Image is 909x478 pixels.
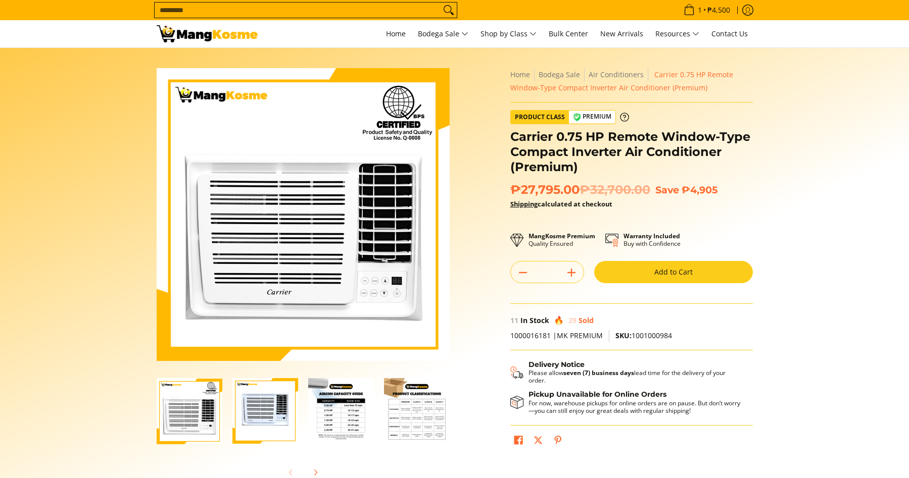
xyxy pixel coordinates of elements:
a: New Arrivals [595,20,648,47]
img: Carrier 0.75 HP Remote Window-Type Compact Inverter Air Conditioner (Premium)-1 [157,378,222,444]
img: Carrier 0.75 HP Remote Window-Type Compact Inverter Air Conditioner (Premium)-4 [384,378,450,444]
a: Resources [650,20,704,47]
a: Shop by Class [475,20,542,47]
del: ₱32,700.00 [580,182,650,197]
img: premium-badge-icon.webp [573,113,581,121]
a: Bulk Center [544,20,593,47]
span: New Arrivals [600,29,643,38]
p: Buy with Confidence [624,232,681,247]
span: 29 [568,315,577,325]
a: Home [510,70,530,79]
span: Carrier 0.75 HP Remote Window-Type Compact Inverter Air Conditioner (Premium) [510,70,733,92]
strong: Pickup Unavailable for Online Orders [529,390,666,399]
a: Air Conditioners [589,70,644,79]
nav: Breadcrumbs [510,68,753,94]
button: Add [559,264,584,281]
span: Premium [569,111,615,123]
span: Sold [579,315,594,325]
span: ₱4,905 [682,184,717,196]
strong: seven (7) business days [563,368,634,377]
a: Bodega Sale [539,70,580,79]
span: Bodega Sale [418,28,468,40]
span: Shop by Class [481,28,537,40]
strong: MangKosme Premium [529,232,595,240]
span: ₱27,795.00 [510,182,650,197]
button: Subtract [511,264,535,281]
span: 1000016181 |MK PREMIUM [510,331,603,340]
a: Bodega Sale [413,20,473,47]
img: Carrier 0.75 HP Remote Window-Type Compact Inverter Air Conditioner (Premium)-2 [232,378,298,444]
nav: Main Menu [268,20,753,47]
a: Product Class Premium [510,110,629,124]
span: Resources [655,28,699,40]
span: Bulk Center [549,29,588,38]
span: 1 [696,7,703,14]
a: Shipping [510,199,538,208]
span: Home [386,29,406,38]
span: ₱4,500 [706,7,732,14]
a: Contact Us [706,20,753,47]
a: Home [381,20,411,47]
a: Share on Facebook [511,433,525,450]
span: Product Class [511,111,569,124]
span: Contact Us [711,29,748,38]
img: Carrier 0.75 HP Remote Window-Type Compact Inverter Air Conditioner (Premium) [157,68,450,361]
span: In Stock [520,315,549,325]
img: Carrier 0.75 HP Remote Window-Type Compact Inverter Air Conditioner (Premium)-3 [308,378,374,444]
strong: Delivery Notice [529,360,585,369]
h1: Carrier 0.75 HP Remote Window-Type Compact Inverter Air Conditioner (Premium) [510,129,753,175]
p: Quality Ensured [529,232,595,247]
span: SKU: [615,331,632,340]
a: Pin on Pinterest [551,433,565,450]
strong: Warranty Included [624,232,680,240]
span: Save [655,184,679,196]
span: 11 [510,315,518,325]
button: Add to Cart [594,261,753,283]
strong: calculated at checkout [510,199,612,208]
a: Post on X [531,433,545,450]
p: Please allow lead time for the delivery of your order. [529,369,743,384]
span: • [681,5,733,16]
button: Shipping & Delivery [510,360,743,385]
span: 1001000984 [615,331,672,340]
img: Carrier Compact Remote Inverter Aircon 0.75 HP - Class B l Mang Kosme [157,25,258,42]
p: For now, warehouse pickups for online orders are on pause. But don’t worry—you can still enjoy ou... [529,399,743,414]
button: Search [441,3,457,18]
